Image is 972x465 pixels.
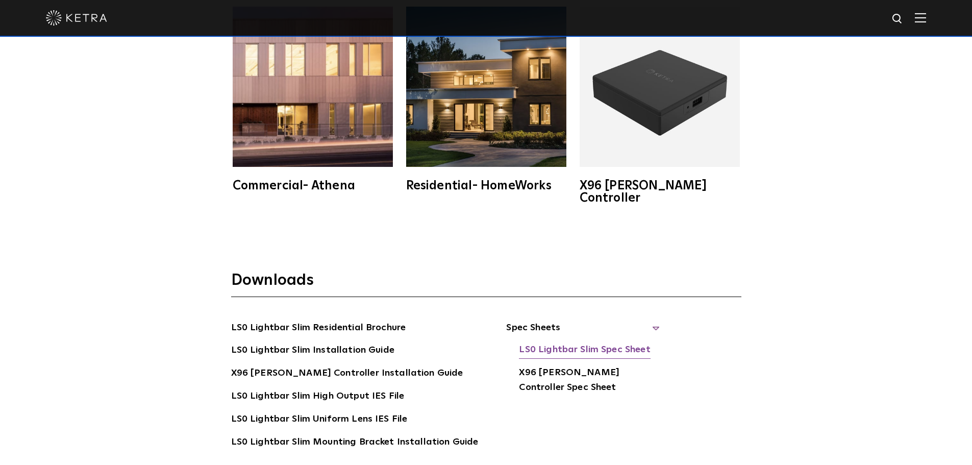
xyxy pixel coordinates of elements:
[233,180,393,192] div: Commercial- Athena
[578,7,741,204] a: X96 [PERSON_NAME] Controller
[231,321,406,337] a: LS0 Lightbar Slim Residential Brochure
[405,7,568,192] a: Residential- HomeWorks
[231,435,479,451] a: LS0 Lightbar Slim Mounting Bracket Installation Guide
[231,271,741,297] h3: Downloads
[580,180,740,204] div: X96 [PERSON_NAME] Controller
[519,342,650,359] a: LS0 Lightbar Slim Spec Sheet
[231,412,408,428] a: LS0 Lightbar Slim Uniform Lens IES File
[233,7,393,167] img: athena-square
[231,343,394,359] a: LS0 Lightbar Slim Installation Guide
[406,180,566,192] div: Residential- HomeWorks
[915,13,926,22] img: Hamburger%20Nav.svg
[46,10,107,26] img: ketra-logo-2019-white
[231,366,463,382] a: X96 [PERSON_NAME] Controller Installation Guide
[231,389,405,405] a: LS0 Lightbar Slim High Output IES File
[406,7,566,167] img: homeworks_hero
[580,7,740,167] img: X96_Controller
[891,13,904,26] img: search icon
[519,365,659,397] a: X96 [PERSON_NAME] Controller Spec Sheet
[506,321,659,343] span: Spec Sheets
[231,7,394,192] a: Commercial- Athena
